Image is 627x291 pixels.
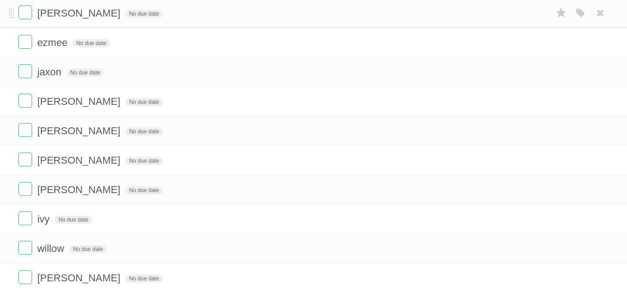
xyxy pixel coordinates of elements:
[18,64,32,78] label: Done
[37,243,67,254] span: willow
[37,213,52,225] span: ivy
[18,153,32,166] label: Done
[67,68,104,77] span: No due date
[18,94,32,108] label: Done
[125,10,162,18] span: No due date
[37,96,123,107] span: [PERSON_NAME]
[69,245,106,253] span: No due date
[18,35,32,49] label: Done
[125,127,162,136] span: No due date
[18,123,32,137] label: Done
[37,125,123,137] span: [PERSON_NAME]
[125,157,162,165] span: No due date
[73,39,110,47] span: No due date
[125,274,162,283] span: No due date
[37,7,123,19] span: [PERSON_NAME]
[18,241,32,255] label: Done
[18,6,32,19] label: Done
[125,186,162,194] span: No due date
[37,66,64,78] span: jaxon
[18,270,32,284] label: Done
[55,216,92,224] span: No due date
[37,272,123,284] span: [PERSON_NAME]
[18,182,32,196] label: Done
[37,154,123,166] span: [PERSON_NAME]
[37,184,123,195] span: [PERSON_NAME]
[37,37,70,48] span: ezmee
[553,6,570,21] label: Star task
[18,211,32,225] label: Done
[125,98,162,106] span: No due date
